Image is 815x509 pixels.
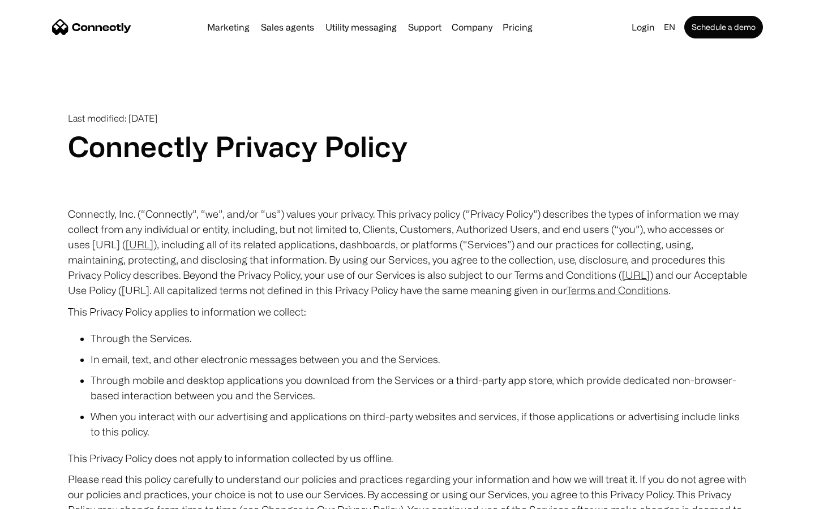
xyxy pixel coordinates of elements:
[11,488,68,505] aside: Language selected: English
[321,23,401,32] a: Utility messaging
[68,113,747,124] p: Last modified: [DATE]
[452,19,492,35] div: Company
[68,163,747,179] p: ‍
[498,23,537,32] a: Pricing
[91,331,747,346] li: Through the Services.
[404,23,446,32] a: Support
[126,239,153,250] a: [URL]
[91,409,747,439] li: When you interact with our advertising and applications on third-party websites and services, if ...
[91,373,747,403] li: Through mobile and desktop applications you download from the Services or a third-party app store...
[256,23,319,32] a: Sales agents
[567,284,668,296] a: Terms and Conditions
[68,304,747,320] p: This Privacy Policy applies to information we collect:
[627,19,659,35] a: Login
[68,206,747,298] p: Connectly, Inc. (“Connectly”, “we”, and/or “us”) values your privacy. This privacy policy (“Priva...
[622,269,650,281] a: [URL]
[68,451,747,466] p: This Privacy Policy does not apply to information collected by us offline.
[23,489,68,505] ul: Language list
[664,19,675,35] div: en
[684,16,763,38] a: Schedule a demo
[68,130,747,163] h1: Connectly Privacy Policy
[91,352,747,367] li: In email, text, and other electronic messages between you and the Services.
[68,185,747,201] p: ‍
[203,23,254,32] a: Marketing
